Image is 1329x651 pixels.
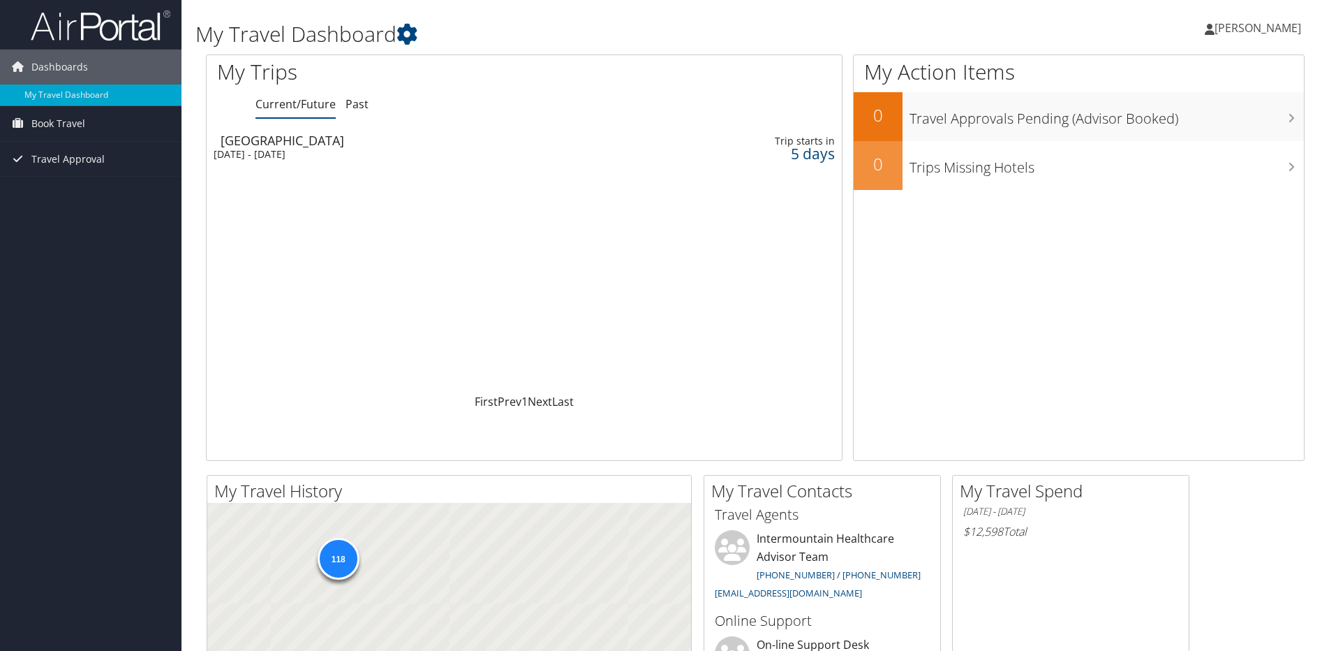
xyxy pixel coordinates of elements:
h1: My Travel Dashboard [195,20,942,49]
div: [DATE] - [DATE] [214,148,604,161]
h3: Trips Missing Hotels [909,151,1304,177]
a: 1 [521,394,528,409]
a: Past [346,96,369,112]
div: Trip starts in [691,135,834,147]
div: 5 days [691,147,834,160]
h2: My Travel History [214,479,691,503]
span: $12,598 [963,524,1003,539]
h2: 0 [854,152,903,176]
h6: Total [963,524,1178,539]
a: [PERSON_NAME] [1205,7,1315,49]
a: Current/Future [255,96,336,112]
a: 0Travel Approvals Pending (Advisor Booked) [854,92,1304,141]
span: Dashboards [31,50,88,85]
a: Prev [498,394,521,409]
h3: Travel Approvals Pending (Advisor Booked) [909,102,1304,129]
h2: 0 [854,103,903,127]
a: [EMAIL_ADDRESS][DOMAIN_NAME] [715,587,862,599]
li: Intermountain Healthcare Advisor Team [708,530,937,605]
span: Travel Approval [31,142,105,177]
h2: My Travel Contacts [711,479,940,503]
h2: My Travel Spend [960,479,1189,503]
a: Last [552,394,574,409]
span: [PERSON_NAME] [1215,20,1301,36]
img: airportal-logo.png [31,9,170,42]
h6: [DATE] - [DATE] [963,505,1178,518]
h3: Online Support [715,611,930,631]
a: Next [528,394,552,409]
div: [GEOGRAPHIC_DATA] [221,134,611,147]
a: [PHONE_NUMBER] / [PHONE_NUMBER] [757,569,921,581]
span: Book Travel [31,106,85,141]
h1: My Action Items [854,57,1304,87]
h1: My Trips [217,57,567,87]
a: 0Trips Missing Hotels [854,141,1304,190]
div: 118 [317,538,359,580]
h3: Travel Agents [715,505,930,525]
a: First [475,394,498,409]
